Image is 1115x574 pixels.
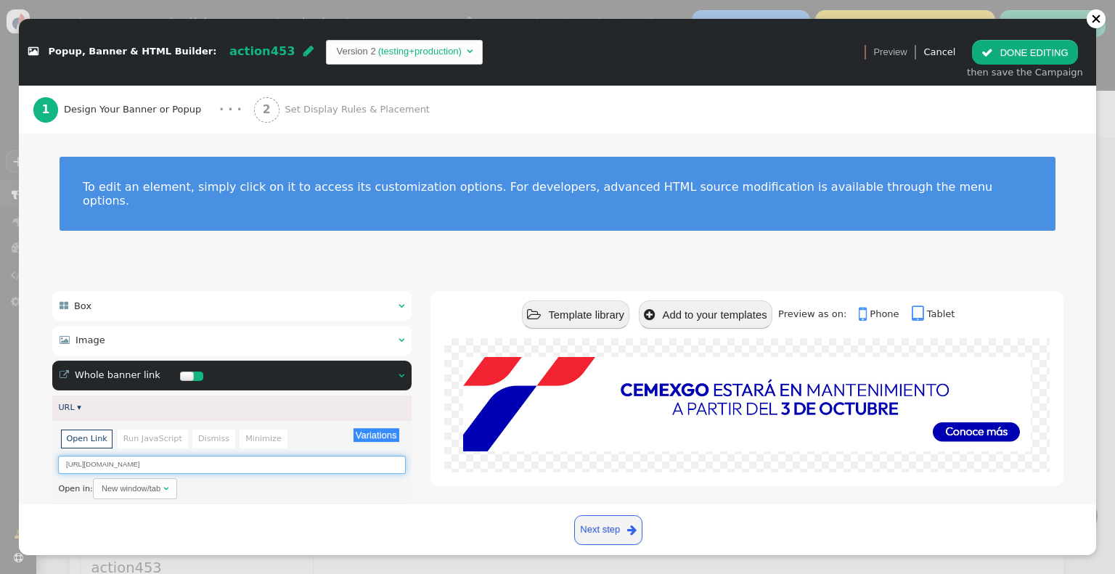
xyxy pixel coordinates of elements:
[75,335,105,345] span: Image
[912,308,955,319] a: Tablet
[64,102,207,117] span: Design Your Banner or Popup
[118,430,187,448] li: Run JavaScript
[354,428,399,442] button: Variations
[58,403,81,412] a: URL ▾
[102,483,160,495] div: New window/tab
[644,308,655,321] span: 
[981,47,993,58] span: 
[778,308,856,319] span: Preview as on:
[75,369,160,380] span: Whole banner link
[285,102,435,117] span: Set Display Rules & Placement
[527,308,541,321] span: 
[399,371,404,380] span: 
[41,103,49,116] b: 1
[627,522,637,538] span: 
[74,300,91,311] span: Box
[923,46,955,57] a: Cancel
[163,484,168,493] span: 
[967,65,1083,80] div: then save the Campaign
[574,515,643,545] a: Next step
[873,45,907,60] span: Preview
[336,44,375,59] td: Version 2
[219,101,242,119] div: · · ·
[60,301,68,311] span: 
[859,308,908,319] a: Phone
[522,300,629,329] button: Template library
[873,40,907,65] a: Preview
[33,86,254,134] a: 1 Design Your Banner or Popup · · ·
[58,504,69,520] span: 
[83,180,1032,208] div: To edit an element, simply click on it to access its customization options. For developers, advan...
[399,301,404,311] span: 
[49,46,217,57] span: Popup, Banner & HTML Builder:
[912,305,927,324] span: 
[376,44,464,59] td: (testing+production)
[60,335,70,345] span: 
[58,456,405,474] input: Link URL
[399,335,404,345] span: 
[972,40,1077,65] button: DONE EDITING
[192,430,235,448] li: Dismiss
[58,478,405,499] div: Open in:
[240,430,287,448] li: Minimize
[263,103,271,116] b: 2
[229,44,295,58] span: action453
[639,300,772,329] button: Add to your templates
[254,86,460,134] a: 2 Set Display Rules & Placement
[61,430,113,448] li: Open Link
[60,370,69,380] span: 
[859,305,870,324] span: 
[467,46,473,56] span: 
[303,45,314,57] span: 
[28,47,38,57] span: 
